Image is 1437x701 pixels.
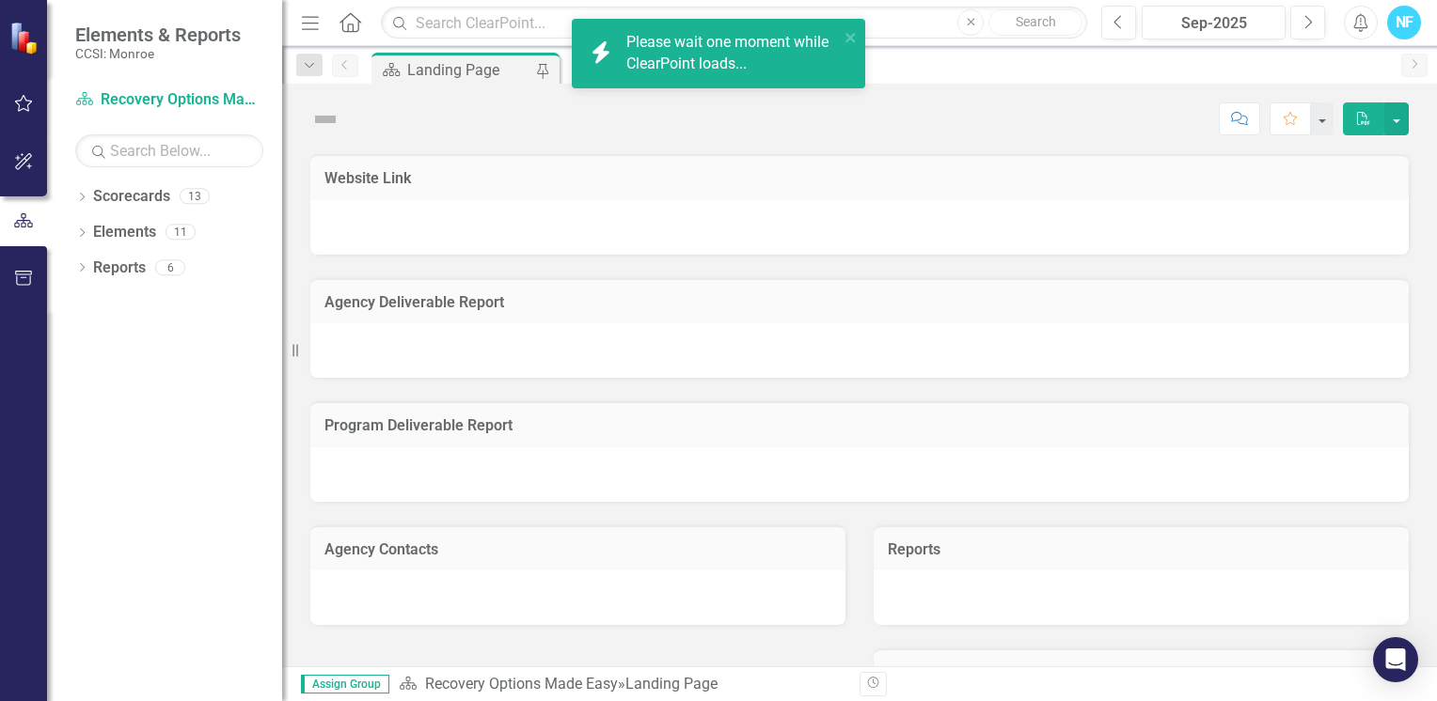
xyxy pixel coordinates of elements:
div: Open Intercom Messenger [1373,637,1418,682]
h3: MCOMH Staff Contacts [888,664,1395,681]
button: Sep-2025 [1142,6,1286,39]
div: Landing Page [407,58,531,82]
h3: Agency Contacts [324,541,831,558]
div: » [399,674,845,695]
small: CCSI: Monroe [75,46,241,61]
input: Search ClearPoint... [381,7,1087,39]
span: Elements & Reports [75,23,241,46]
div: 13 [180,189,210,205]
a: Scorecards [93,186,170,208]
a: Recovery Options Made Easy [75,89,263,111]
div: Please wait one moment while ClearPoint loads... [626,32,839,75]
button: NF [1387,6,1421,39]
div: 6 [155,259,185,275]
span: Assign Group [301,675,389,693]
h3: Program Deliverable Report [324,417,1395,434]
a: Elements [93,222,156,243]
a: Reports [93,257,146,279]
input: Search Below... [75,134,263,167]
button: Search [988,9,1082,36]
div: 11 [166,225,196,241]
h3: Agency Deliverable Report [324,294,1395,311]
span: Search [1016,14,1056,29]
div: Landing Page [625,675,718,693]
img: ClearPoint Strategy [9,21,42,54]
h3: Reports [888,541,1395,558]
button: close [845,26,858,48]
h3: Website Link [324,170,1395,187]
img: Not Defined [310,104,340,134]
a: Recovery Options Made Easy [425,675,618,693]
